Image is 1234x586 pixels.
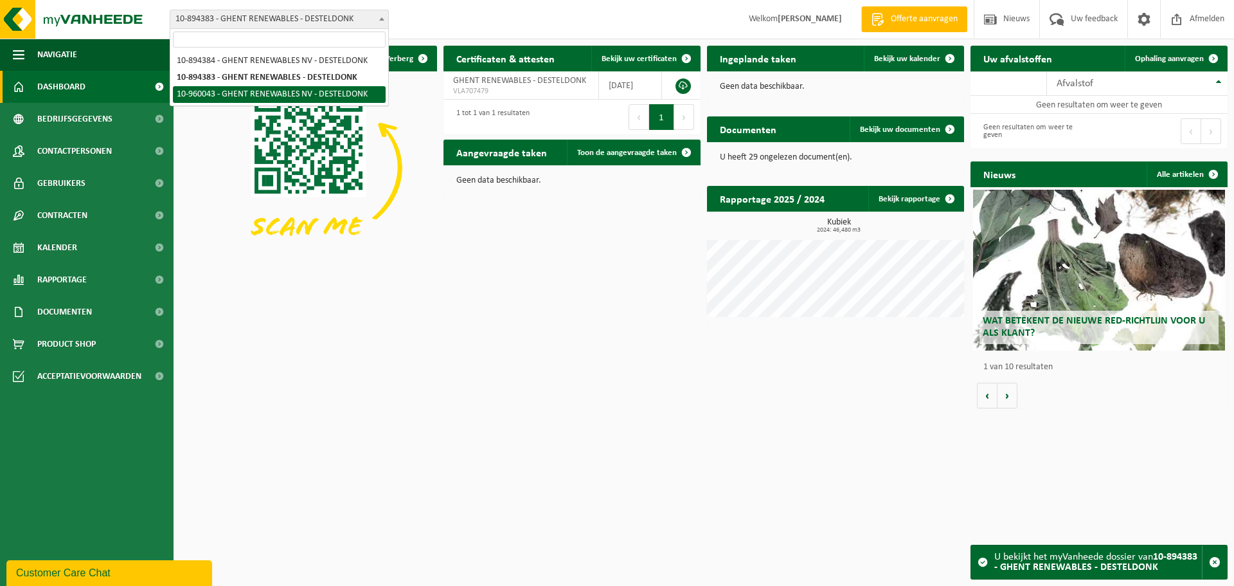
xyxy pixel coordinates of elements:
h2: Uw afvalstoffen [970,46,1065,71]
span: Toon de aangevraagde taken [577,149,677,157]
h2: Nieuws [970,161,1028,187]
div: U bekijkt het myVanheede dossier van [994,545,1202,579]
span: GHENT RENEWABLES - DESTELDONK [453,76,586,86]
p: Geen data beschikbaar. [720,82,951,91]
a: Bekijk uw kalender [864,46,963,71]
button: 1 [649,104,674,130]
span: 10-894383 - GHENT RENEWABLES - DESTELDONK [170,10,388,28]
span: Bekijk uw kalender [874,55,940,63]
span: Bekijk uw certificaten [602,55,677,63]
span: Dashboard [37,71,85,103]
li: 10-894383 - GHENT RENEWABLES - DESTELDONK [173,69,386,86]
button: Previous [629,104,649,130]
a: Bekijk uw certificaten [591,46,699,71]
button: Next [674,104,694,130]
span: 10-894383 - GHENT RENEWABLES - DESTELDONK [170,10,389,29]
h2: Aangevraagde taken [443,140,560,165]
p: U heeft 29 ongelezen document(en). [720,153,951,162]
h2: Documenten [707,116,789,142]
span: Contactpersonen [37,135,112,167]
span: Contracten [37,199,87,232]
span: Kalender [37,232,77,264]
td: Geen resultaten om weer te geven [970,96,1228,114]
span: Bekijk uw documenten [860,125,940,134]
button: Verberg [375,46,436,71]
button: Volgende [997,383,1017,408]
span: Verberg [385,55,413,63]
span: Bedrijfsgegevens [37,103,112,135]
h2: Certificaten & attesten [443,46,568,71]
span: Ophaling aanvragen [1135,55,1204,63]
span: Navigatie [37,39,77,71]
a: Bekijk rapportage [868,186,963,212]
span: Offerte aanvragen [888,13,961,26]
div: 1 tot 1 van 1 resultaten [450,103,530,131]
span: Afvalstof [1057,78,1093,89]
div: Geen resultaten om weer te geven [977,117,1093,145]
strong: 10-894383 - GHENT RENEWABLES - DESTELDONK [994,552,1197,572]
h3: Kubiek [713,218,964,233]
span: Product Shop [37,328,96,360]
iframe: chat widget [6,558,215,586]
a: Toon de aangevraagde taken [567,140,699,165]
h2: Ingeplande taken [707,46,809,71]
li: 10-960043 - GHENT RENEWABLES NV - DESTELDONK [173,86,386,103]
a: Ophaling aanvragen [1125,46,1226,71]
span: Documenten [37,296,92,328]
a: Alle artikelen [1147,161,1226,187]
span: VLA707479 [453,86,589,96]
button: Vorige [977,383,997,408]
span: Acceptatievoorwaarden [37,360,141,392]
h2: Rapportage 2025 / 2024 [707,186,837,211]
strong: [PERSON_NAME] [778,14,842,24]
span: Gebruikers [37,167,85,199]
span: 2024: 46,480 m3 [713,227,964,233]
span: Rapportage [37,264,87,296]
li: 10-894384 - GHENT RENEWABLES NV - DESTELDONK [173,53,386,69]
span: Wat betekent de nieuwe RED-richtlijn voor u als klant? [983,316,1205,338]
a: Wat betekent de nieuwe RED-richtlijn voor u als klant? [973,190,1225,351]
button: Next [1201,118,1221,144]
button: Previous [1181,118,1201,144]
td: [DATE] [599,71,662,100]
p: Geen data beschikbaar. [456,176,688,185]
img: Download de VHEPlus App [180,71,437,264]
a: Bekijk uw documenten [850,116,963,142]
a: Offerte aanvragen [861,6,967,32]
p: 1 van 10 resultaten [983,363,1221,372]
